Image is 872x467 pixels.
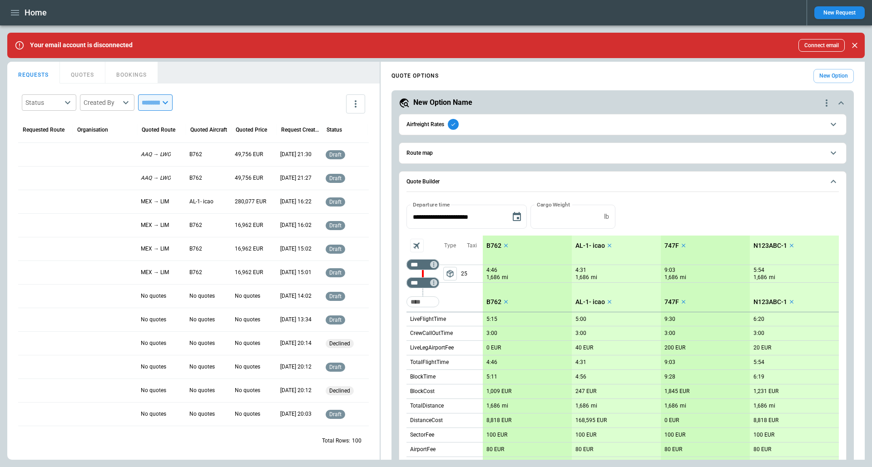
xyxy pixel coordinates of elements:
p: 1,686 [575,274,589,281]
div: Too short [406,259,439,270]
p: 6:19 [753,374,764,380]
p: 1,231 EUR [753,388,778,395]
p: 5:00 [575,316,586,323]
p: 247 EUR [575,388,596,395]
p: mi [680,402,686,410]
p: 40 EUR [575,344,593,351]
p: 20 EUR [753,344,771,351]
p: 1,686 [753,403,767,409]
p: B762 [189,269,202,276]
p: B762 [189,174,202,182]
p: B762 [189,245,202,253]
p: 1,686 [486,274,500,281]
p: No quotes [141,292,166,300]
button: left aligned [443,267,457,280]
p: 9:03 [664,267,675,274]
p: mi [680,274,686,281]
p: 747F [664,242,679,250]
p: 09/09/25 20:12 [280,387,312,394]
p: 10/09/25 16:22 [280,198,312,206]
p: No quotes [141,316,166,324]
p: 09/09/25 20:14 [280,339,312,347]
div: Quoted Price [236,127,267,133]
p: 5:54 [753,359,764,366]
p: No quotes [189,292,215,300]
div: Too short [406,277,439,288]
p: 80 EUR [664,446,682,453]
span: draft [327,246,343,252]
p: 1,686 [664,403,678,409]
p: MEX → LIM [141,269,169,276]
h6: Airfreight Rates [406,122,444,128]
p: 10/09/25 21:30 [280,151,312,158]
p: No quotes [141,363,166,371]
p: AL-1- icao [189,198,213,206]
p: mi [769,402,775,410]
button: Connect email [798,39,845,52]
span: draft [327,411,343,418]
button: more [346,94,365,113]
span: draft [327,270,343,276]
p: 3:00 [664,330,675,337]
span: package_2 [446,269,455,278]
p: 6:20 [753,316,764,323]
div: Quoted Route [142,127,175,133]
p: 1,686 [575,403,589,409]
button: New Request [814,6,865,19]
p: No quotes [235,363,260,371]
p: 5:54 [753,267,764,274]
p: TotalFlightTime [410,359,449,366]
p: No quotes [189,410,215,418]
p: 8,818 EUR [753,417,778,424]
p: mi [769,274,775,281]
p: N123ABC-1 [753,242,787,250]
p: No quotes [141,387,166,394]
p: 9:03 [664,359,675,366]
button: New Option Namequote-option-actions [399,98,847,108]
div: Requested Route [23,127,64,133]
button: REQUESTS [7,62,60,84]
p: 80 EUR [486,446,504,453]
span: draft [327,175,343,182]
h1: Home [25,7,47,18]
p: 0 EUR [664,417,679,424]
p: No quotes [189,387,215,394]
p: AAQ → LWO [141,151,171,158]
button: Close [848,39,861,52]
button: Airfreight Rates [406,114,839,135]
p: 9:28 [664,374,675,380]
p: B762 [486,242,501,250]
p: mi [502,274,508,281]
div: Quoted Aircraft [190,127,227,133]
p: 8,818 EUR [486,417,511,424]
button: Choose date, selected date is Aug 22, 2025 [508,208,526,226]
p: 100 EUR [575,432,596,438]
p: mi [502,402,508,410]
p: No quotes [141,410,166,418]
p: 0 EUR [486,344,501,351]
p: MEX → LIM [141,198,169,206]
p: BlockCost [410,388,435,395]
p: 5:11 [486,374,497,380]
span: draft [327,152,343,158]
p: No quotes [235,410,260,418]
p: LiveFlightTime [410,315,446,323]
p: 09/09/25 20:03 [280,410,312,418]
p: 4:56 [575,374,586,380]
p: LiveLegAirportFee [410,344,454,352]
h6: Route map [406,150,433,156]
div: Status [327,127,342,133]
p: 1,686 [486,403,500,409]
p: No quotes [189,316,215,324]
p: 4:46 [486,267,497,274]
p: 168,595 EUR [575,417,607,424]
span: draft [327,199,343,205]
p: 200 EUR [664,344,685,351]
p: 49,756 EUR [235,174,263,182]
div: dismiss [848,35,861,55]
p: No quotes [235,292,260,300]
span: draft [327,364,343,370]
p: 10/09/25 16:02 [280,221,312,229]
p: 1,845 EUR [664,388,689,395]
p: No quotes [189,363,215,371]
